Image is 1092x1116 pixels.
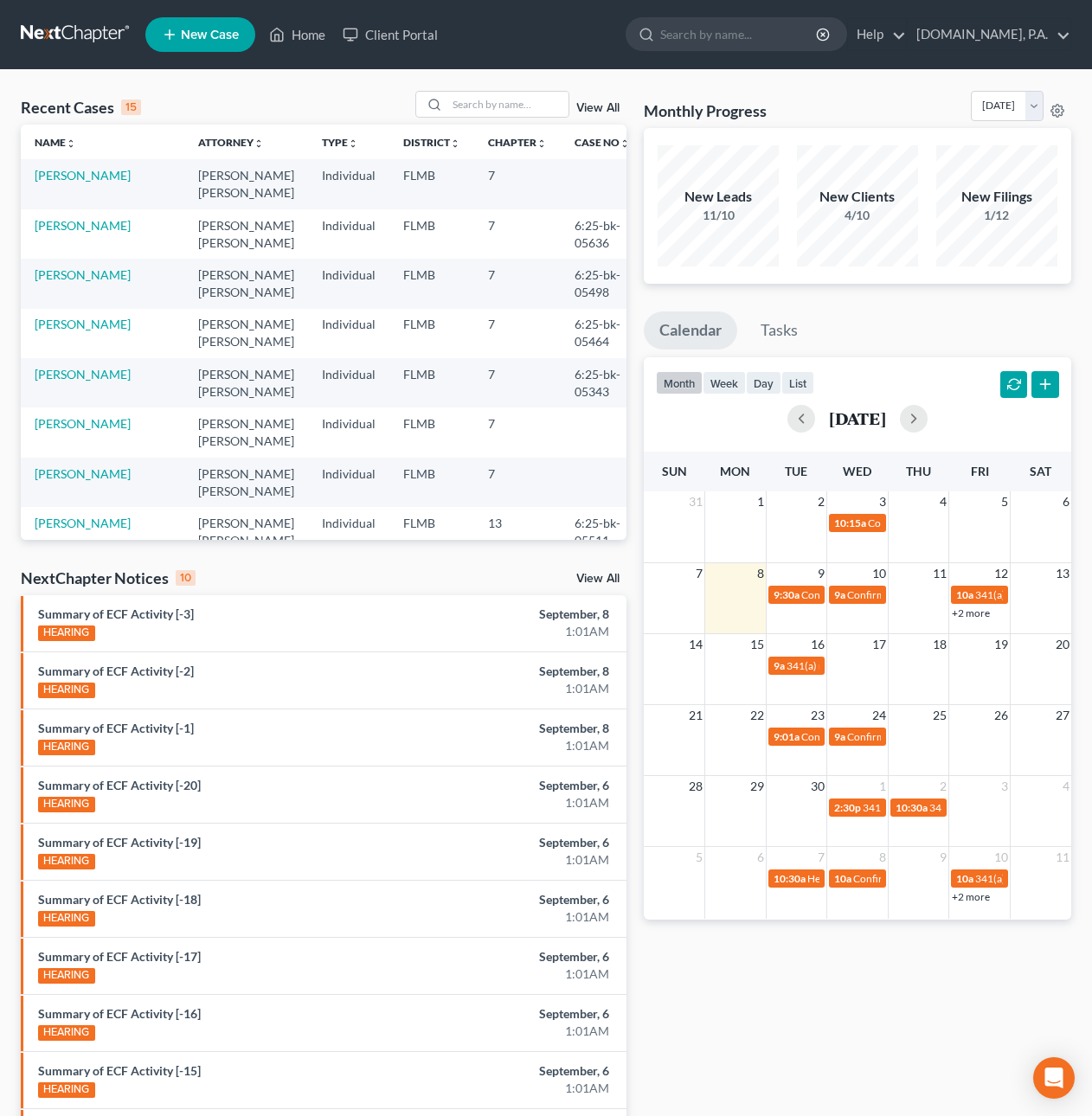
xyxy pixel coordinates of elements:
[952,890,990,903] a: +2 more
[38,968,95,984] div: HEARING
[660,18,819,50] input: Search by name...
[801,588,899,601] span: Confirmation hearing
[694,563,704,584] span: 7
[308,259,389,308] td: Individual
[38,1025,95,1041] div: HEARING
[644,311,737,350] a: Calendar
[801,730,899,743] span: Confirmation hearing
[474,458,561,507] td: 7
[38,778,201,792] a: Summary of ECF Activity [-20]
[21,97,141,118] div: Recent Cases
[35,136,76,149] a: Nameunfold_more
[938,847,948,868] span: 9
[807,872,844,885] span: Hearing
[576,102,620,114] a: View All
[575,136,630,149] a: Case Nounfold_more
[975,588,1044,601] span: 341(a) meeting
[38,1006,201,1021] a: Summary of ECF Activity [-16]
[38,625,95,641] div: HEARING
[870,705,888,726] span: 24
[755,563,766,584] span: 8
[389,458,474,507] td: FLMB
[389,407,474,457] td: FLMB
[931,705,948,726] span: 25
[184,259,308,308] td: [PERSON_NAME] [PERSON_NAME]
[877,491,888,512] span: 3
[35,317,131,331] a: [PERSON_NAME]
[308,159,389,208] td: Individual
[809,705,826,726] span: 23
[561,309,644,358] td: 6:25-bk-05464
[644,100,767,121] h3: Monthly Progress
[184,159,308,208] td: [PERSON_NAME] [PERSON_NAME]
[656,371,703,394] button: month
[38,911,95,927] div: HEARING
[936,207,1057,224] div: 1/12
[389,259,474,308] td: FLMB
[430,1080,609,1097] div: 1:01AM
[1054,705,1071,726] span: 27
[308,507,389,556] td: Individual
[308,458,389,507] td: Individual
[816,563,826,584] span: 9
[184,309,308,358] td: [PERSON_NAME] [PERSON_NAME]
[703,371,746,394] button: week
[748,705,766,726] span: 22
[774,872,806,885] span: 10:30a
[308,407,389,457] td: Individual
[403,136,460,149] a: Districtunfold_more
[687,491,704,512] span: 31
[389,159,474,208] td: FLMB
[809,634,826,655] span: 16
[430,777,609,794] div: September, 6
[929,801,998,814] span: 341(a) meeting
[38,892,201,907] a: Summary of ECF Activity [-18]
[308,309,389,358] td: Individual
[1030,464,1051,478] span: Sat
[746,371,781,394] button: day
[430,948,609,965] div: September, 6
[870,634,888,655] span: 17
[720,464,750,478] span: Mon
[474,259,561,308] td: 7
[877,776,888,797] span: 1
[834,730,845,743] span: 9a
[474,309,561,358] td: 7
[797,207,918,224] div: 4/10
[389,209,474,259] td: FLMB
[931,563,948,584] span: 11
[938,776,948,797] span: 2
[430,680,609,697] div: 1:01AM
[184,407,308,457] td: [PERSON_NAME] [PERSON_NAME]
[992,634,1010,655] span: 19
[181,29,239,42] span: New Case
[430,606,609,623] div: September, 8
[334,19,446,50] a: Client Portal
[975,872,1044,885] span: 341(a) meeting
[687,776,704,797] span: 28
[35,168,131,183] a: [PERSON_NAME]
[35,367,131,382] a: [PERSON_NAME]
[430,794,609,811] div: 1:01AM
[430,908,609,926] div: 1:01AM
[971,464,989,478] span: Fri
[308,358,389,407] td: Individual
[774,659,785,672] span: 9a
[488,136,547,149] a: Chapterunfold_more
[254,138,264,149] i: unfold_more
[38,683,95,698] div: HEARING
[992,563,1010,584] span: 12
[430,720,609,737] div: September, 8
[389,507,474,556] td: FLMB
[35,516,131,530] a: [PERSON_NAME]
[908,19,1070,50] a: [DOMAIN_NAME], P.A.
[430,663,609,680] div: September, 8
[561,358,644,407] td: 6:25-bk-05343
[938,491,948,512] span: 4
[834,588,845,601] span: 9a
[1061,776,1071,797] span: 4
[184,458,308,507] td: [PERSON_NAME] [PERSON_NAME]
[38,835,201,850] a: Summary of ECF Activity [-19]
[931,634,948,655] span: 18
[745,311,813,350] a: Tasks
